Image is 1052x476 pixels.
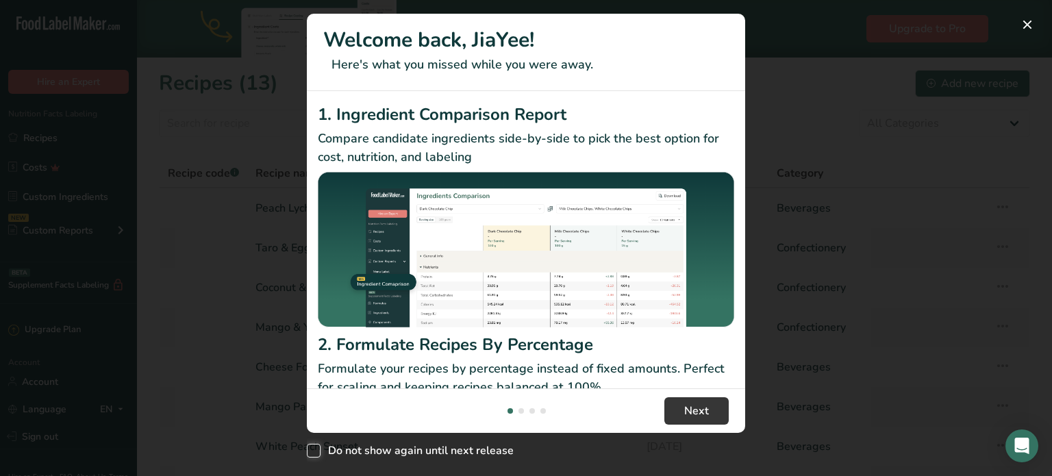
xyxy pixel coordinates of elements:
[1005,429,1038,462] div: Open Intercom Messenger
[318,102,734,127] h2: 1. Ingredient Comparison Report
[321,444,514,458] span: Do not show again until next release
[323,55,729,74] p: Here's what you missed while you were away.
[318,360,734,397] p: Formulate your recipes by percentage instead of fixed amounts. Perfect for scaling and keeping re...
[323,25,729,55] h1: Welcome back, JiaYee!
[318,172,734,327] img: Ingredient Comparison Report
[664,397,729,425] button: Next
[318,332,734,357] h2: 2. Formulate Recipes By Percentage
[318,129,734,166] p: Compare candidate ingredients side-by-side to pick the best option for cost, nutrition, and labeling
[684,403,709,419] span: Next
